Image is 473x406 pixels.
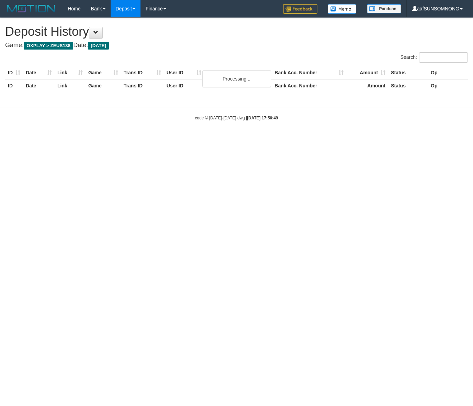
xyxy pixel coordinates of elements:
[367,4,401,13] img: panduan.png
[23,79,55,92] th: Date
[346,66,388,79] th: Amount
[202,70,271,87] div: Processing...
[346,79,388,92] th: Amount
[24,42,73,50] span: OXPLAY > ZEUS138
[121,79,164,92] th: Trans ID
[55,66,86,79] th: Link
[283,4,317,14] img: Feedback.jpg
[428,66,468,79] th: Op
[195,116,278,120] small: code © [DATE]-[DATE] dwg |
[86,79,121,92] th: Game
[388,66,428,79] th: Status
[204,66,272,79] th: Bank Acc. Name
[419,52,468,63] input: Search:
[88,42,109,50] span: [DATE]
[328,4,357,14] img: Button%20Memo.svg
[5,66,23,79] th: ID
[164,79,204,92] th: User ID
[164,66,204,79] th: User ID
[401,52,468,63] label: Search:
[272,66,346,79] th: Bank Acc. Number
[23,66,55,79] th: Date
[55,79,86,92] th: Link
[247,116,278,120] strong: [DATE] 17:56:49
[5,3,57,14] img: MOTION_logo.png
[5,79,23,92] th: ID
[388,79,428,92] th: Status
[5,42,468,49] h4: Game: Date:
[272,79,346,92] th: Bank Acc. Number
[5,25,468,39] h1: Deposit History
[121,66,164,79] th: Trans ID
[86,66,121,79] th: Game
[428,79,468,92] th: Op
